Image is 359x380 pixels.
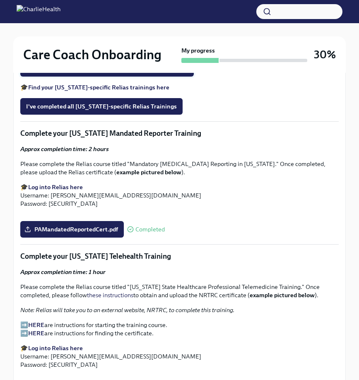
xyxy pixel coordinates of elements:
a: HERE [28,329,44,337]
p: 🎓 [20,83,339,91]
p: 🎓 Username: [PERSON_NAME][EMAIL_ADDRESS][DOMAIN_NAME] Password: [SECURITY_DATA] [20,183,339,208]
span: PAMandatedReportedCert.pdf [26,225,118,233]
span: Completed [135,226,165,233]
span: I've completed all [US_STATE]-specific Relias Trainings [26,102,177,111]
strong: example pictured below [116,168,181,176]
p: 🎓 Username: [PERSON_NAME][EMAIL_ADDRESS][DOMAIN_NAME] Password: [SECURITY_DATA] [20,344,339,369]
p: Complete your [US_STATE] Mandated Reporter Training [20,128,339,138]
h3: 30% [314,47,336,62]
img: CharlieHealth [17,5,60,18]
h2: Care Coach Onboarding [23,46,161,63]
p: Complete your [US_STATE] Telehealth Training [20,251,339,261]
p: Please complete the Relias course titled "Mandatory [MEDICAL_DATA] Reporting in [US_STATE]." Once... [20,160,339,176]
a: Log into Relias here [28,183,83,191]
strong: Approx completion time: 2 hours [20,145,109,153]
strong: My progress [181,46,215,55]
a: these instructions [87,291,133,299]
strong: Approx completion time: 1 hour [20,268,106,276]
em: Note: Relias will take you to an external website, NRTRC, to complete this training. [20,306,234,314]
button: I've completed all [US_STATE]-specific Relias Trainings [20,98,183,115]
strong: example pictured below [250,291,315,299]
a: HERE [28,321,44,329]
a: Find your [US_STATE]-specific Relias trainings here [28,84,169,91]
a: Log into Relias here [28,344,83,352]
label: PAMandatedReportedCert.pdf [20,221,124,238]
p: Please complete the Relias course titled "[US_STATE] State Healthcare Professional Telemedicine T... [20,283,339,299]
p: ➡️ are instructions for starting the training course. ➡️ are instructions for finding the certifi... [20,321,339,337]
